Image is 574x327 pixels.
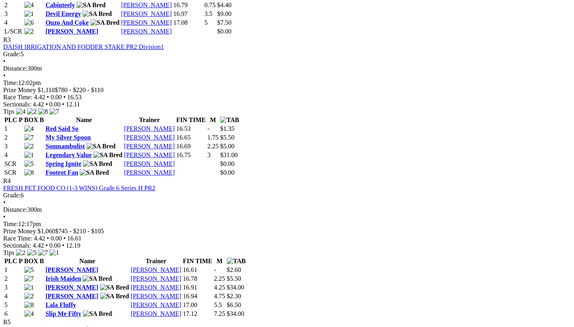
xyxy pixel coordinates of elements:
[121,10,172,17] a: [PERSON_NAME]
[45,169,78,176] a: Footrot Fan
[130,257,182,265] th: Trainer
[217,28,232,35] span: $0.00
[27,249,37,256] img: 5
[66,101,80,108] span: 12.11
[45,125,79,132] a: Red Said So
[183,266,213,274] td: 16.61
[131,310,181,317] a: [PERSON_NAME]
[4,151,23,159] td: 4
[63,94,66,100] span: •
[220,169,234,176] span: $0.00
[214,266,216,273] text: -
[3,51,571,58] div: 5
[173,1,203,9] td: 16.79
[4,160,23,168] td: SCR
[67,235,82,242] span: 16.61
[38,108,48,115] img: 8
[176,134,206,142] td: 16.65
[183,257,213,265] th: FIN TIME
[24,301,34,309] img: 8
[90,19,120,26] img: SA Bred
[33,242,44,249] span: 4.42
[24,266,34,274] img: 5
[220,160,234,167] span: $0.00
[3,87,571,94] div: Prize Money $1,110
[55,228,104,234] span: $745 - $210 - $105
[3,79,571,87] div: 12:02pm
[4,19,23,27] td: 4
[24,258,38,264] span: BOX
[3,221,18,227] span: Time:
[131,284,181,291] a: [PERSON_NAME]
[220,125,234,132] span: $1.35
[173,10,203,18] td: 16.97
[217,19,232,26] span: $7.50
[45,2,75,8] a: Cabinteely
[33,101,44,108] span: 4.42
[49,108,59,115] img: 7
[49,101,61,108] span: 0.00
[16,249,26,256] img: 2
[4,310,23,318] td: 6
[131,266,181,273] a: [PERSON_NAME]
[124,143,175,150] a: [PERSON_NAME]
[3,36,11,43] span: R3
[24,310,34,317] img: 4
[19,116,23,123] span: P
[3,185,155,191] a: FRESH PET FOOD CO (1-3 WINS) Grade 6 Series H PR2
[45,160,81,167] a: Spring Ignite
[100,284,129,291] img: SA Bred
[214,275,225,282] text: 2.25
[183,275,213,283] td: 16.78
[83,310,112,317] img: SA Bred
[204,2,216,8] text: 0.75
[4,134,23,142] td: 2
[227,284,244,291] span: $34.00
[86,143,116,150] img: SA Bred
[19,258,23,264] span: P
[227,293,241,299] span: $2.30
[124,116,175,124] th: Trainer
[47,235,49,242] span: •
[34,94,45,100] span: 4.42
[227,275,241,282] span: $5.50
[45,310,81,317] a: Slip Me Fifty
[3,192,21,199] span: Grade:
[207,134,218,141] text: 1.75
[24,152,34,159] img: 1
[3,101,31,108] span: Sectionals:
[45,284,98,291] a: [PERSON_NAME]
[4,258,17,264] span: PLC
[3,192,571,199] div: 6
[24,28,34,35] img: 2
[217,10,232,17] span: $9.00
[3,65,571,72] div: 300m
[3,177,11,184] span: R4
[62,242,65,249] span: •
[4,275,23,283] td: 2
[131,301,181,308] a: [PERSON_NAME]
[24,169,34,176] img: 8
[24,2,34,9] img: 4
[24,284,34,291] img: 1
[49,242,61,249] span: 0.00
[207,116,219,124] th: M
[220,116,239,124] img: TAB
[24,134,34,141] img: 7
[131,275,181,282] a: [PERSON_NAME]
[27,108,37,115] img: 2
[83,275,112,282] img: SA Bred
[3,79,18,86] span: Time:
[176,116,206,124] th: FIN TIME
[45,101,48,108] span: •
[124,152,175,158] a: [PERSON_NAME]
[55,87,104,93] span: $780 - $220 - $110
[45,19,88,26] a: Ouzo And Coke
[45,116,123,124] th: Name
[3,242,31,249] span: Sectionals:
[4,10,23,18] td: 3
[45,152,92,158] a: Legendary Value
[80,169,109,176] img: SA Bred
[62,101,65,108] span: •
[124,169,175,176] a: [PERSON_NAME]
